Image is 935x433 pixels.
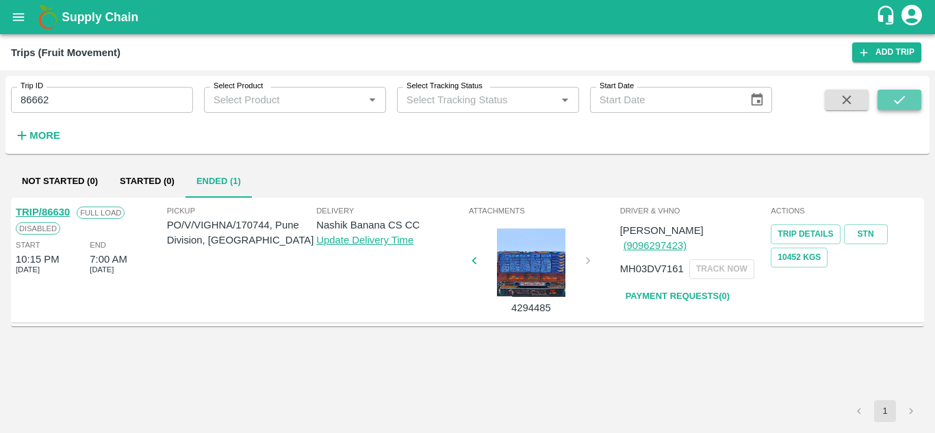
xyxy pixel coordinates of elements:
[90,239,106,251] span: End
[620,261,684,276] p: MH03DV7161
[34,3,62,31] img: logo
[11,87,193,113] input: Enter Trip ID
[16,207,70,218] a: TRIP/86630
[90,263,114,276] span: [DATE]
[874,400,896,422] button: page 1
[852,42,921,62] a: Add Trip
[16,263,40,276] span: [DATE]
[167,205,317,217] span: Pickup
[480,300,582,315] p: 4294485
[21,81,43,92] label: Trip ID
[620,285,735,309] a: Payment Requests(0)
[624,240,687,251] a: (9096297423)
[16,252,60,267] div: 10:15 PM
[744,87,770,113] button: Choose date
[771,205,919,217] span: Actions
[16,239,40,251] span: Start
[407,81,483,92] label: Select Tracking Status
[11,165,109,198] button: Not Started (0)
[600,81,634,92] label: Start Date
[167,218,317,248] p: PO/V/VIGHNA/170744, Pune Division, [GEOGRAPHIC_DATA]
[3,1,34,33] button: open drawer
[620,225,704,236] span: [PERSON_NAME]
[316,235,413,246] a: Update Delivery Time
[590,87,739,113] input: Start Date
[16,222,60,235] span: Disabled
[771,224,840,244] a: Trip Details
[844,224,888,244] a: STN
[77,207,125,219] span: Full Load
[401,91,535,109] input: Select Tracking Status
[469,205,617,217] span: Attachments
[62,8,875,27] a: Supply Chain
[875,5,899,29] div: customer-support
[29,130,60,141] strong: More
[11,124,64,147] button: More
[316,218,466,233] p: Nashik Banana CS CC
[556,91,574,109] button: Open
[846,400,924,422] nav: pagination navigation
[316,205,466,217] span: Delivery
[208,91,359,109] input: Select Product
[11,44,120,62] div: Trips (Fruit Movement)
[185,165,252,198] button: Ended (1)
[109,165,185,198] button: Started (0)
[62,10,138,24] b: Supply Chain
[214,81,263,92] label: Select Product
[90,252,127,267] div: 7:00 AM
[620,205,769,217] span: Driver & VHNo
[771,248,828,267] button: 10452 Kgs
[899,3,924,31] div: account of current user
[363,91,381,109] button: Open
